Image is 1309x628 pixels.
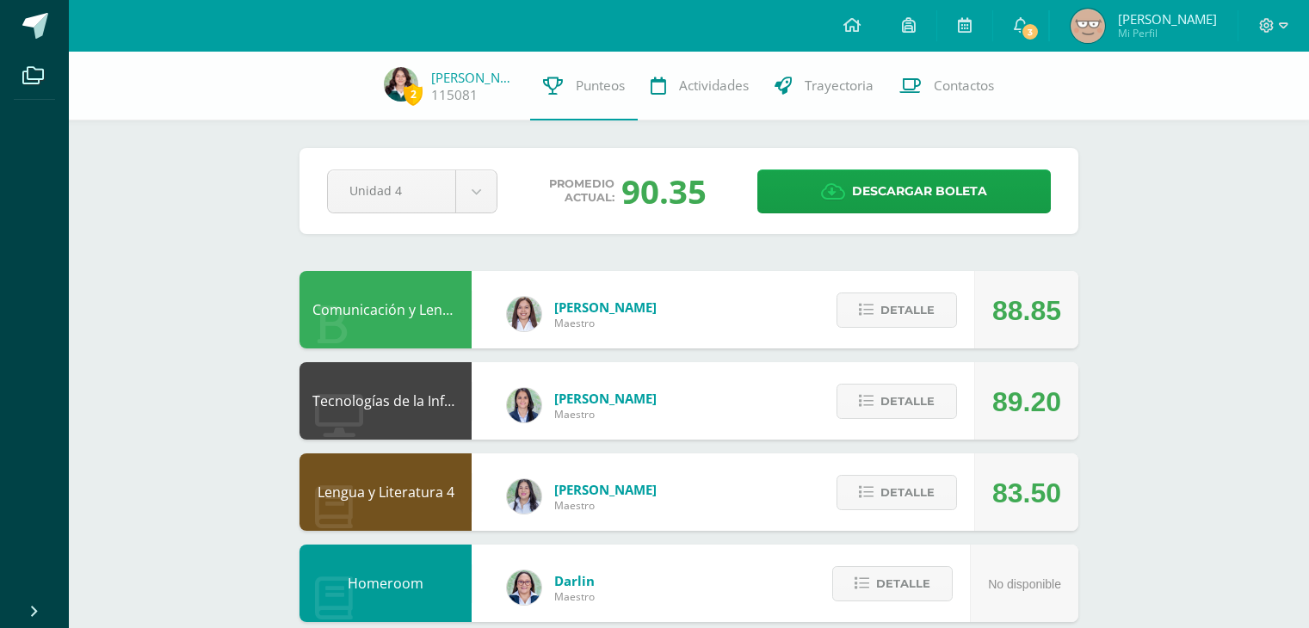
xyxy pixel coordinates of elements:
[299,362,472,440] div: Tecnologías de la Información y la Comunicación 4
[530,52,638,120] a: Punteos
[880,294,935,326] span: Detalle
[876,568,930,600] span: Detalle
[988,577,1061,591] span: No disponible
[384,67,418,102] img: f838ef393e03f16fe2b12bbba3ee451b.png
[554,589,595,604] span: Maestro
[1118,10,1217,28] span: [PERSON_NAME]
[554,572,595,589] span: Darlin
[554,299,657,316] span: [PERSON_NAME]
[638,52,762,120] a: Actividades
[992,363,1061,440] div: 89.20
[832,566,953,601] button: Detalle
[404,83,423,105] span: 2
[328,170,497,212] a: Unidad 4
[1071,9,1105,43] img: 1d0ca742f2febfec89986c8588b009e1.png
[1021,22,1040,41] span: 3
[992,272,1061,349] div: 88.85
[431,69,517,86] a: [PERSON_NAME]
[880,477,935,508] span: Detalle
[554,407,657,422] span: Maestro
[507,297,541,331] img: acecb51a315cac2de2e3deefdb732c9f.png
[757,169,1051,213] a: Descargar boleta
[299,545,472,622] div: Homeroom
[837,384,957,419] button: Detalle
[576,77,625,95] span: Punteos
[349,170,434,211] span: Unidad 4
[554,498,657,513] span: Maestro
[549,177,614,205] span: Promedio actual:
[1118,26,1217,40] span: Mi Perfil
[880,385,935,417] span: Detalle
[299,271,472,348] div: Comunicación y Lenguaje L3 Inglés 4
[507,479,541,514] img: df6a3bad71d85cf97c4a6d1acf904499.png
[554,390,657,407] span: [PERSON_NAME]
[554,316,657,330] span: Maestro
[507,388,541,422] img: 7489ccb779e23ff9f2c3e89c21f82ed0.png
[762,52,886,120] a: Trayectoria
[837,475,957,510] button: Detalle
[805,77,874,95] span: Trayectoria
[837,292,957,328] button: Detalle
[554,481,657,498] span: [PERSON_NAME]
[507,570,541,605] img: 571966f00f586896050bf2f129d9ef0a.png
[431,86,478,104] a: 115081
[852,170,987,212] span: Descargar boleta
[992,454,1061,532] div: 83.50
[621,169,707,213] div: 90.35
[299,453,472,531] div: Lengua y Literatura 4
[886,52,1007,120] a: Contactos
[679,77,749,95] span: Actividades
[934,77,994,95] span: Contactos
